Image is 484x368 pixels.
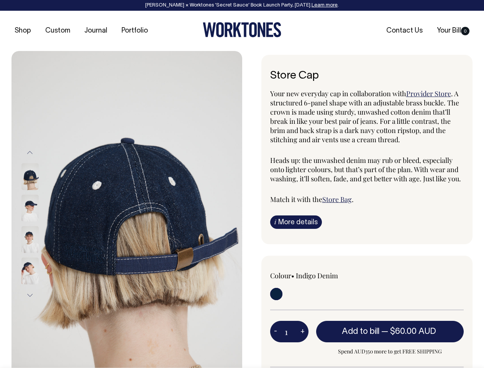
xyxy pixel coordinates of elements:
[296,271,338,280] label: Indigo Denim
[312,3,338,8] a: Learn more
[270,89,459,144] span: . A structured 6-panel shape with an adjustable brass buckle. The crown is made using sturdy, unw...
[461,27,469,35] span: 0
[322,195,352,204] a: Store Bag
[11,25,34,37] a: Shop
[406,89,451,98] a: Provider Store
[21,226,39,253] img: Store Cap
[291,271,294,280] span: •
[8,3,476,8] div: [PERSON_NAME] × Worktones ‘Secret Sauce’ Book Launch Party, [DATE]. .
[316,321,464,342] button: Add to bill —$60.00 AUD
[24,144,36,161] button: Previous
[21,258,39,284] img: Store Cap
[274,218,276,226] span: i
[270,70,464,82] h6: Store Cap
[383,25,426,37] a: Contact Us
[270,215,322,229] a: iMore details
[297,324,308,339] button: +
[21,195,39,222] img: Store Cap
[270,195,354,204] span: Match it with the .
[390,328,436,335] span: $60.00 AUD
[270,89,406,98] span: Your new everyday cap in collaboration with
[270,156,461,183] span: Heads up: the unwashed denim may rub or bleed, especially onto lighter colours, but that’s part o...
[21,163,39,190] img: Store Cap
[270,271,348,280] div: Colour
[81,25,110,37] a: Journal
[42,25,73,37] a: Custom
[24,287,36,304] button: Next
[342,328,379,335] span: Add to bill
[381,328,438,335] span: —
[270,324,281,339] button: -
[316,347,464,356] span: Spend AUD350 more to get FREE SHIPPING
[434,25,473,37] a: Your Bill0
[118,25,151,37] a: Portfolio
